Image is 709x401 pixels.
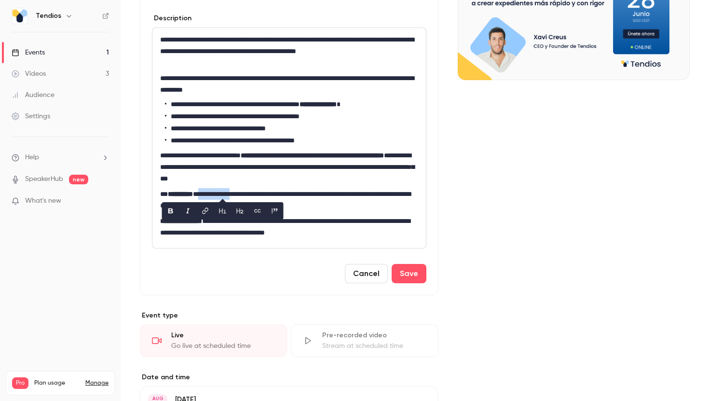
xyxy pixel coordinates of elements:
[140,311,438,320] p: Event type
[12,69,46,79] div: Videos
[34,379,80,387] span: Plan usage
[171,341,275,351] div: Go live at scheduled time
[392,264,426,283] button: Save
[152,28,426,248] div: editor
[345,264,388,283] button: Cancel
[152,14,191,23] label: Description
[36,11,61,21] h6: Tendios
[171,331,275,340] div: Live
[140,324,287,357] div: LiveGo live at scheduled time
[322,331,426,340] div: Pre-recorded video
[85,379,109,387] a: Manage
[12,8,27,24] img: Tendios
[163,203,178,219] button: bold
[198,203,213,219] button: link
[12,152,109,163] li: help-dropdown-opener
[12,377,28,389] span: Pro
[12,111,50,121] div: Settings
[25,152,39,163] span: Help
[25,174,63,184] a: SpeakerHub
[140,373,438,382] label: Date and time
[322,341,426,351] div: Stream at scheduled time
[180,203,196,219] button: italic
[267,203,283,219] button: blockquote
[25,196,61,206] span: What's new
[12,48,45,57] div: Events
[69,175,88,184] span: new
[152,28,426,249] section: description
[12,90,55,100] div: Audience
[291,324,438,357] div: Pre-recorded videoStream at scheduled time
